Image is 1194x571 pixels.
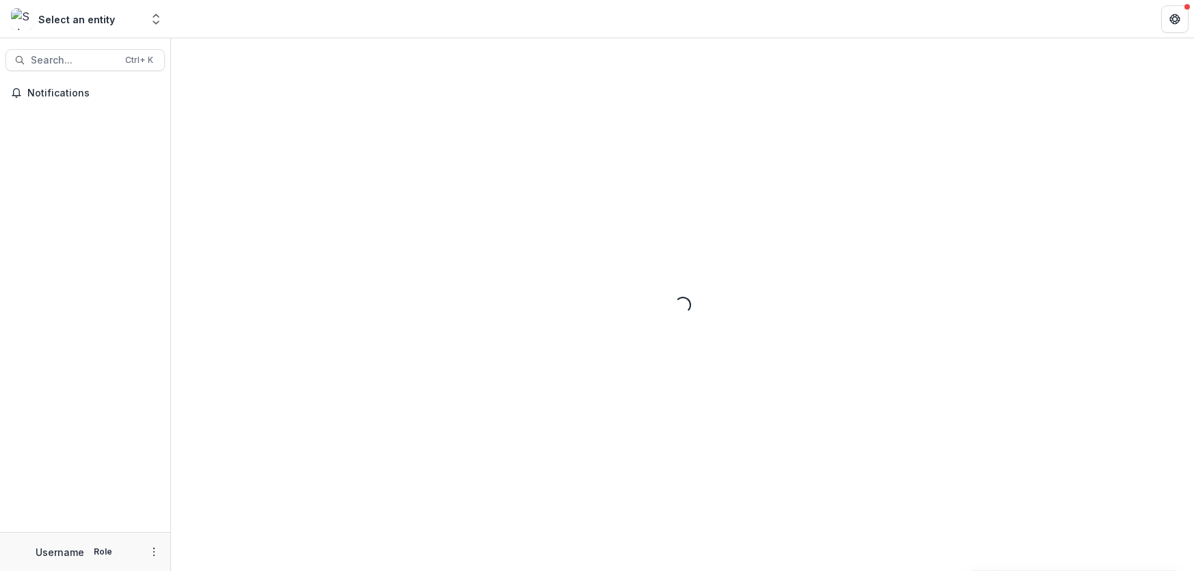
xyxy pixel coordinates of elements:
button: More [146,544,162,560]
span: Search... [31,55,117,66]
div: Ctrl + K [122,53,156,68]
span: Notifications [27,88,159,99]
button: Get Help [1161,5,1189,33]
button: Search... [5,49,165,71]
button: Open entity switcher [146,5,166,33]
div: Select an entity [38,12,115,27]
p: Username [36,545,84,559]
img: Select an entity [11,8,33,30]
button: Notifications [5,82,165,104]
p: Role [90,546,116,558]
